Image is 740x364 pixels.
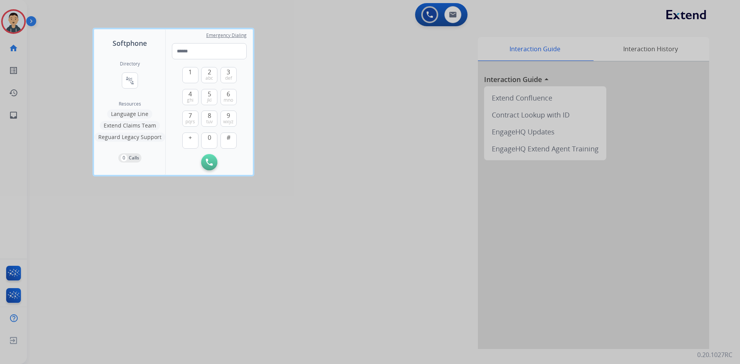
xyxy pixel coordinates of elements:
p: 0.20.1027RC [697,350,732,359]
span: 2 [208,67,211,77]
span: 6 [227,89,230,99]
span: Softphone [113,38,147,49]
p: 0 [121,154,127,161]
span: 3 [227,67,230,77]
span: 4 [188,89,192,99]
span: jkl [207,97,212,103]
button: 5jkl [201,89,217,105]
h2: Directory [120,61,140,67]
span: 7 [188,111,192,120]
button: 2abc [201,67,217,83]
span: wxyz [223,119,234,125]
button: 8tuv [201,111,217,127]
span: 8 [208,111,211,120]
span: 9 [227,111,230,120]
p: Calls [129,154,139,161]
button: 6mno [220,89,237,105]
span: ghi [187,97,193,103]
span: # [227,133,230,142]
button: 0Calls [118,153,141,163]
span: mno [224,97,233,103]
span: Resources [119,101,141,107]
button: Reguard Legacy Support [94,133,165,142]
span: Emergency Dialing [206,32,247,39]
button: 4ghi [182,89,198,105]
button: 7pqrs [182,111,198,127]
button: + [182,133,198,149]
span: 1 [188,67,192,77]
button: 0 [201,133,217,149]
span: tuv [206,119,213,125]
button: 1 [182,67,198,83]
img: call-button [206,159,213,166]
span: pqrs [185,119,195,125]
button: 9wxyz [220,111,237,127]
button: Language Line [107,109,152,119]
span: def [225,75,232,81]
span: + [188,133,192,142]
button: 3def [220,67,237,83]
span: 5 [208,89,211,99]
mat-icon: connect_without_contact [125,76,135,85]
button: # [220,133,237,149]
span: abc [205,75,213,81]
button: Extend Claims Team [100,121,160,130]
span: 0 [208,133,211,142]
